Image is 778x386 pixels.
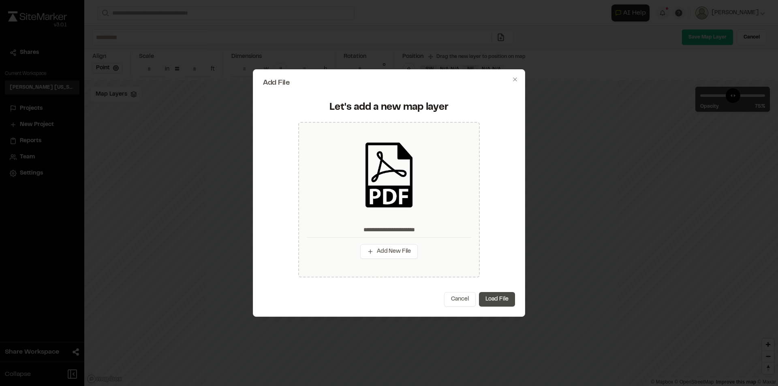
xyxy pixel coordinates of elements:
[479,292,515,307] button: Load File
[444,292,476,307] button: Cancel
[263,79,515,87] h2: Add File
[298,122,480,277] div: Add New File
[268,101,510,114] div: Let's add a new map layer
[360,244,418,259] button: Add New File
[357,143,421,207] img: pdf_black_icon.png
